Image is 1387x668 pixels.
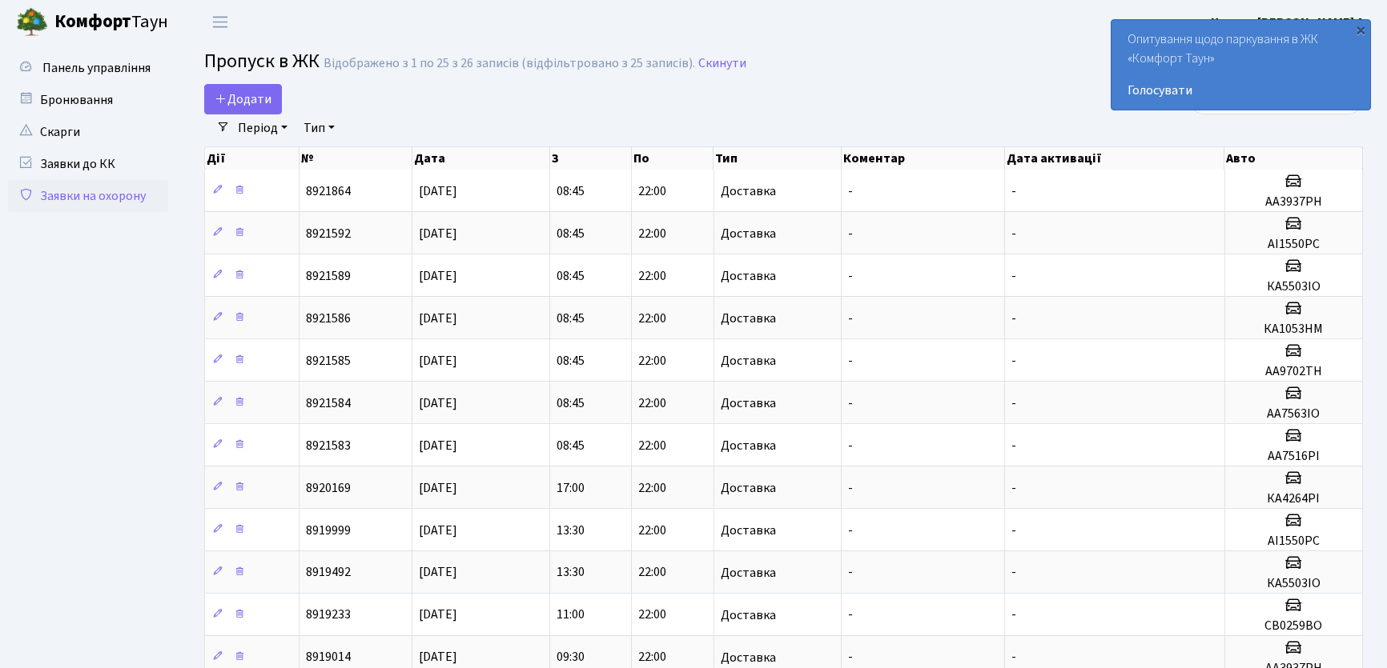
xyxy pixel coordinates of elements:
span: Доставка [721,524,776,537]
h5: АА9702ТН [1232,364,1356,379]
span: - [848,479,853,497]
span: Доставка [721,566,776,579]
th: Авто [1224,147,1362,170]
span: Доставка [721,270,776,282]
span: 17:00 [557,479,585,497]
span: - [848,225,853,242]
span: - [1011,564,1016,582]
span: 22:00 [638,182,666,200]
span: 8921584 [306,394,351,412]
span: [DATE] [419,522,457,539]
button: Переключити навігацію [200,9,240,35]
h5: СВ0259ВО [1232,618,1356,634]
span: 08:45 [557,182,585,200]
span: [DATE] [419,352,457,370]
h5: АА7563ІО [1232,406,1356,422]
th: Дата [412,147,550,170]
span: - [848,522,853,539]
div: Відображено з 1 по 25 з 26 записів (відфільтровано з 25 записів). [324,56,695,71]
span: - [848,182,853,200]
th: № [300,147,412,170]
b: Комфорт [54,9,131,34]
span: - [1011,522,1016,539]
span: 8919999 [306,522,351,539]
th: З [550,147,632,170]
a: Скинути [698,56,746,71]
a: Цитрус [PERSON_NAME] А. [1211,13,1368,32]
span: - [848,606,853,624]
span: [DATE] [419,649,457,666]
span: 22:00 [638,437,666,454]
h5: КА1053НМ [1232,322,1356,337]
span: 8921585 [306,352,351,370]
span: 8921586 [306,310,351,327]
span: - [1011,182,1016,200]
span: 11:00 [557,606,585,624]
span: 8919014 [306,649,351,666]
span: Доставка [721,651,776,664]
span: Панель управління [42,59,151,77]
span: - [1011,394,1016,412]
span: - [848,310,853,327]
span: 8919233 [306,606,351,624]
span: 22:00 [638,649,666,666]
span: 08:45 [557,437,585,454]
span: [DATE] [419,267,457,285]
span: 22:00 [638,564,666,582]
span: - [1011,437,1016,454]
span: 22:00 [638,606,666,624]
span: 8921589 [306,267,351,285]
span: - [848,267,853,285]
span: - [1011,267,1016,285]
span: [DATE] [419,479,457,497]
h5: КА5503ІО [1232,576,1356,591]
span: 13:30 [557,522,585,539]
a: Бронювання [8,84,168,116]
th: Коментар [842,147,1005,170]
h5: АА3937РН [1232,194,1356,210]
span: 22:00 [638,479,666,497]
h5: АІ1550РС [1232,534,1356,549]
span: Таун [54,9,168,36]
span: [DATE] [419,606,457,624]
span: 08:45 [557,310,585,327]
div: × [1353,22,1369,38]
a: Голосувати [1128,81,1354,100]
span: 8920169 [306,479,351,497]
h5: АІ1550РС [1232,237,1356,252]
span: Доставка [721,609,776,622]
span: 08:45 [557,394,585,412]
span: Доставка [721,482,776,494]
th: Дії [205,147,300,170]
h5: КА5503ІО [1232,279,1356,294]
span: Пропуск в ЖК [204,47,320,75]
span: - [1011,649,1016,666]
th: По [632,147,714,170]
th: Дата активації [1005,147,1225,170]
a: Заявки на охорону [8,180,168,212]
span: [DATE] [419,437,457,454]
h5: АА7516PI [1232,449,1356,464]
span: Доставка [721,185,776,198]
span: 22:00 [638,522,666,539]
span: - [848,649,853,666]
span: Доставка [721,397,776,410]
span: - [1011,225,1016,242]
span: 8921864 [306,182,351,200]
span: - [848,437,853,454]
span: [DATE] [419,394,457,412]
span: [DATE] [419,225,457,242]
a: Заявки до КК [8,148,168,180]
span: 08:45 [557,267,585,285]
a: Скарги [8,116,168,148]
span: 22:00 [638,225,666,242]
span: - [848,352,853,370]
span: - [1011,352,1016,370]
span: Доставка [721,439,776,452]
span: Доставка [721,312,776,325]
span: 09:30 [557,649,585,666]
span: 8921592 [306,225,351,242]
span: 08:45 [557,352,585,370]
span: Доставка [721,227,776,240]
th: Тип [714,147,841,170]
